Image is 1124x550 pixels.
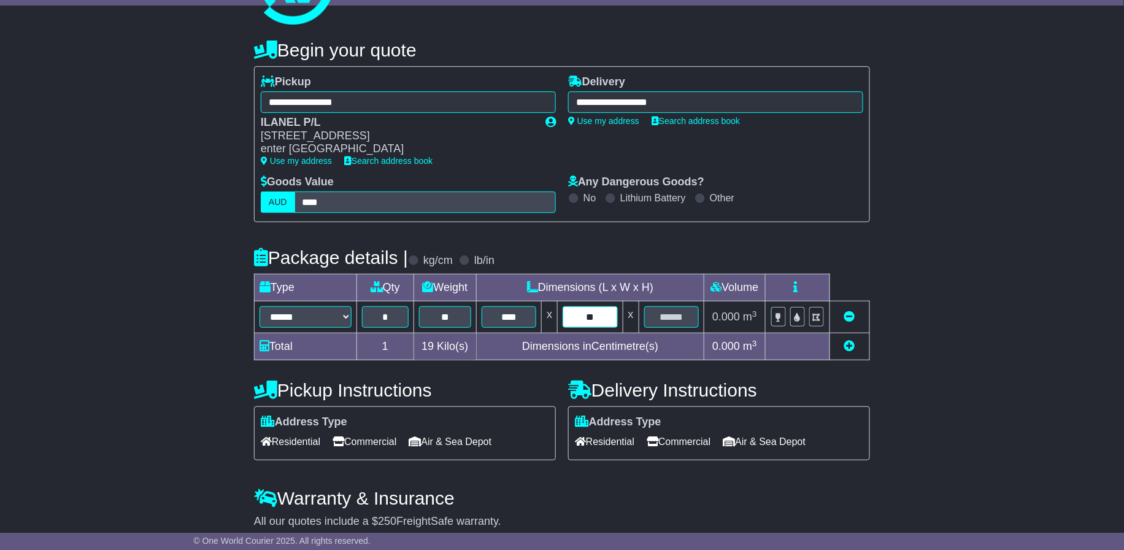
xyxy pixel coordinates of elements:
span: 0.000 [712,340,740,352]
a: Add new item [844,340,855,352]
label: Any Dangerous Goods? [568,176,704,189]
span: Residential [261,432,320,451]
label: Lithium Battery [620,192,686,204]
label: Pickup [261,76,311,89]
label: Address Type [575,416,661,429]
div: [STREET_ADDRESS] [261,130,533,143]
label: Other [710,192,734,204]
h4: Delivery Instructions [568,380,870,400]
label: Address Type [261,416,347,429]
span: m [743,340,757,352]
label: kg/cm [423,254,453,268]
td: Total [255,333,357,360]
span: © One World Courier 2025. All rights reserved. [193,536,371,546]
a: Use my address [568,116,639,126]
a: Search address book [652,116,740,126]
h4: Begin your quote [254,40,870,60]
label: Goods Value [261,176,334,189]
div: ILANEL P/L [261,116,533,130]
span: 19 [422,340,434,352]
h4: Pickup Instructions [254,380,556,400]
td: x [623,301,639,333]
div: enter [GEOGRAPHIC_DATA] [261,142,533,156]
td: Dimensions in Centimetre(s) [477,333,704,360]
sup: 3 [752,339,757,348]
a: Use my address [261,156,332,166]
span: Air & Sea Depot [723,432,806,451]
span: m [743,311,757,323]
h4: Warranty & Insurance [254,488,870,508]
a: Search address book [344,156,433,166]
td: Dimensions (L x W x H) [477,274,704,301]
td: Qty [357,274,414,301]
span: 0.000 [712,311,740,323]
td: Kilo(s) [414,333,477,360]
label: lb/in [474,254,495,268]
a: Remove this item [844,311,855,323]
label: Delivery [568,76,625,89]
td: 1 [357,333,414,360]
td: x [542,301,558,333]
sup: 3 [752,309,757,319]
span: Commercial [647,432,710,451]
span: Commercial [333,432,396,451]
h4: Package details | [254,247,408,268]
span: Air & Sea Depot [409,432,492,451]
td: Weight [414,274,477,301]
td: Type [255,274,357,301]
span: Residential [575,432,634,451]
td: Volume [704,274,765,301]
label: AUD [261,192,295,213]
span: 250 [378,515,396,527]
div: All our quotes include a $ FreightSafe warranty. [254,515,870,529]
label: No [583,192,596,204]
